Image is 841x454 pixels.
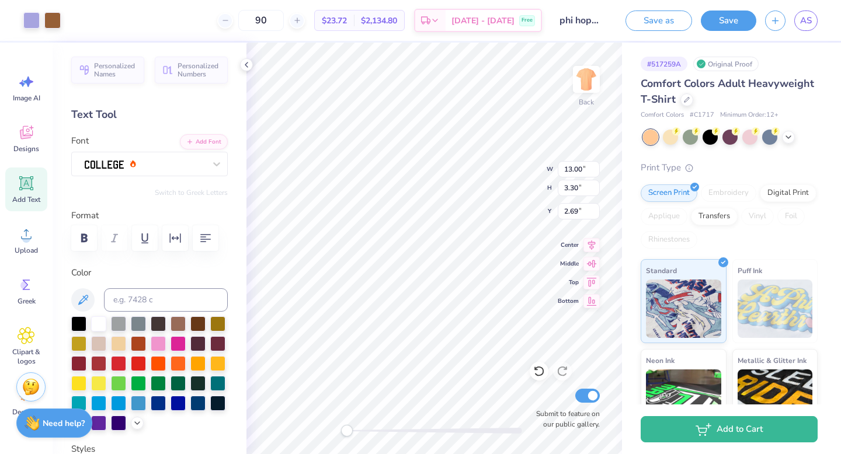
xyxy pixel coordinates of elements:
button: Personalized Names [71,57,144,83]
div: Foil [777,208,805,225]
span: Decorate [12,407,40,417]
button: Save as [625,11,692,31]
div: Vinyl [741,208,774,225]
span: Comfort Colors Adult Heavyweight T-Shirt [641,76,814,106]
input: e.g. 7428 c [104,288,228,312]
span: Bottom [558,296,579,306]
span: Puff Ink [738,264,762,277]
div: Applique [641,208,687,225]
img: Puff Ink [738,280,813,338]
div: Digital Print [760,184,816,202]
span: Image AI [13,93,40,103]
img: Neon Ink [646,369,721,428]
img: Back [575,68,598,91]
button: Add Font [180,134,228,149]
strong: Need help? [43,418,85,429]
div: Rhinestones [641,231,697,249]
span: Middle [558,259,579,268]
label: Color [71,266,228,280]
span: $23.72 [322,15,347,27]
span: Top [558,278,579,287]
span: $2,134.80 [361,15,397,27]
button: Switch to Greek Letters [155,188,228,197]
div: # 517259A [641,57,687,71]
span: Free [522,16,533,25]
span: Standard [646,264,677,277]
div: Text Tool [71,107,228,123]
div: Accessibility label [341,425,353,436]
input: Untitled Design [551,9,608,32]
div: Original Proof [693,57,759,71]
span: Neon Ink [646,354,675,366]
span: [DATE] - [DATE] [451,15,515,27]
button: Save [701,11,756,31]
span: Greek [18,296,36,306]
img: Metallic & Glitter Ink [738,369,813,428]
span: # C1717 [690,110,714,120]
span: Comfort Colors [641,110,684,120]
span: Designs [13,144,39,153]
span: Personalized Names [94,62,137,78]
span: AS [800,14,812,27]
a: AS [794,11,818,31]
label: Submit to feature on our public gallery. [530,408,600,429]
div: Embroidery [701,184,756,202]
label: Format [71,209,228,222]
span: Upload [15,246,38,255]
div: Print Type [641,161,818,174]
img: Standard [646,280,721,338]
input: – – [238,10,284,31]
div: Back [579,97,594,107]
div: Screen Print [641,184,697,202]
button: Personalized Numbers [155,57,228,83]
span: Center [558,240,579,250]
button: Add to Cart [641,416,818,442]
span: Minimum Order: 12 + [720,110,779,120]
span: Add Text [12,195,40,204]
div: Transfers [691,208,738,225]
span: Personalized Numbers [178,62,221,78]
span: Clipart & logos [7,347,46,366]
span: Metallic & Glitter Ink [738,354,807,366]
label: Font [71,134,89,148]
